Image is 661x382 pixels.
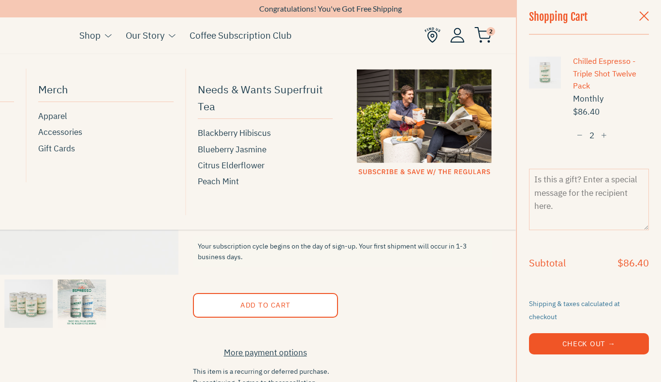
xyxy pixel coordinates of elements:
[38,110,173,123] a: Apparel
[529,258,566,268] h4: Subtotal
[126,28,164,43] a: Our Story
[573,92,649,105] div: Monthly
[38,78,173,102] a: Merch
[240,300,290,309] span: Add to Cart
[38,142,75,155] span: Gift Cards
[193,346,338,359] a: More payment options
[79,28,101,43] a: Shop
[198,127,271,140] span: Blackberry Hibiscus
[38,126,82,139] span: Accessories
[198,143,333,156] a: Blueberry Jasmine
[38,81,68,98] span: Merch
[198,159,333,172] a: Citrus Elderflower
[38,142,173,155] a: Gift Cards
[38,110,67,123] span: Apparel
[474,27,492,43] img: cart
[193,293,338,318] button: Add to Cart
[198,175,239,188] span: Peach Mint
[529,333,649,354] button: Check Out →
[529,299,620,321] small: Shipping & taxes calculated at checkout
[573,105,649,118] span: $86.40
[198,175,333,188] a: Peach Mint
[38,126,173,139] a: Accessories
[573,127,611,145] input: quantity
[190,28,292,43] a: Coffee Subscription Club
[573,55,649,92] a: Chilled Espresso - Triple Shot Twelve Pack
[474,29,492,41] a: 2
[425,27,441,43] img: Find Us
[198,159,264,172] span: Citrus Elderflower
[450,28,465,43] img: Account
[193,236,492,267] p: Your subscription cycle begins on the day of sign-up. Your first shipment will occur in 1-3 busin...
[617,258,649,268] h4: $86.40
[58,279,106,328] img: Slingshot_ChilledEspresso_Header_Mobile.jpeg__PID:857827d2-ba05-4b01-9791-dffbe9f16110
[486,27,495,36] span: 2
[198,143,266,156] span: Blueberry Jasmine
[198,81,333,115] span: Needs & Wants Superfruit Tea
[198,78,333,119] a: Needs & Wants Superfruit Tea
[198,127,333,140] a: Blackberry Hibiscus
